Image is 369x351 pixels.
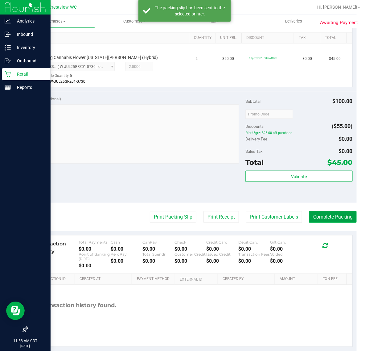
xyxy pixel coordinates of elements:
[270,240,302,245] div: Gift Card
[325,36,344,40] a: Total
[174,240,207,245] div: Check
[5,18,11,24] inline-svg: Analytics
[137,277,173,282] a: Payment Method
[291,174,307,179] span: Validate
[207,246,239,252] div: $0.00
[5,31,11,37] inline-svg: Inbound
[245,171,352,182] button: Validate
[245,121,264,132] span: Discounts
[270,252,302,257] div: Voided
[79,240,111,245] div: Total Payments
[175,274,218,285] th: External ID
[111,240,143,245] div: Cash
[238,246,270,252] div: $0.00
[309,211,357,223] button: Complete Packing
[154,5,226,17] div: The packing slip has been sent to the selected printer.
[317,5,357,10] span: Hi, [PERSON_NAME]!
[79,252,111,261] div: Point of Banking (POB)
[3,344,48,348] p: [DATE]
[238,258,270,264] div: $0.00
[299,36,318,40] a: Tax
[39,71,119,83] div: Available Quantity:
[79,263,111,269] div: $0.00
[223,277,273,282] a: Created By
[323,277,344,282] a: Txn Fee
[6,302,25,320] iframe: Resource center
[245,131,352,135] span: 2for45grz: $25.00 off purchase
[254,15,334,28] a: Deliveries
[95,19,174,24] span: Customers
[194,36,213,40] a: Quantity
[143,258,175,264] div: $0.00
[245,110,293,119] input: Promo Code
[5,84,11,90] inline-svg: Reports
[339,148,353,154] span: $0.00
[111,252,143,257] div: AeroPay
[220,36,239,40] a: Unit Price
[245,149,263,154] span: Sales Tax
[11,44,48,51] p: Inventory
[339,136,353,142] span: $0.00
[302,56,312,62] span: $0.00
[247,36,292,40] a: Discount
[15,19,95,24] span: Purchases
[328,158,353,167] span: $45.00
[39,55,158,61] span: FT 3.5g Cannabis Flower [US_STATE][PERSON_NAME] (Hybrid)
[277,19,310,24] span: Deliveries
[238,240,270,245] div: Debit Card
[174,252,207,257] div: Customer Credit
[238,252,270,257] div: Transaction Fees
[5,58,11,64] inline-svg: Outbound
[50,79,86,84] span: W-JUL25GRZ01-0730
[246,211,302,223] button: Print Customer Labels
[95,15,174,28] a: Customers
[143,252,175,257] div: Total Spendr
[111,246,143,252] div: $0.00
[5,71,11,77] inline-svg: Retail
[174,258,207,264] div: $0.00
[11,31,48,38] p: Inbound
[270,246,302,252] div: $0.00
[150,211,196,223] button: Print Packing Slip
[196,56,198,62] span: 2
[32,285,117,327] div: No transaction history found.
[249,56,277,60] span: 30premfire1: 30% off line
[320,19,358,26] span: Awaiting Payment
[143,246,175,252] div: $0.00
[80,277,129,282] a: Created At
[207,258,239,264] div: $0.00
[70,73,72,78] span: 5
[280,277,316,282] a: Amount
[207,252,239,257] div: Issued Credit
[5,44,11,51] inline-svg: Inventory
[11,84,48,91] p: Reports
[36,277,72,282] a: Transaction ID
[11,70,48,78] p: Retail
[270,258,302,264] div: $0.00
[245,158,264,167] span: Total
[79,246,111,252] div: $0.00
[49,5,77,10] span: Crestview WC
[36,36,187,40] a: SKU
[11,17,48,25] p: Analytics
[333,98,353,104] span: $100.00
[245,136,267,141] span: Delivery Fee
[203,211,239,223] button: Print Receipt
[143,240,175,245] div: CanPay
[111,258,143,264] div: $0.00
[11,57,48,65] p: Outbound
[3,338,48,344] p: 11:58 AM CDT
[174,246,207,252] div: $0.00
[15,15,95,28] a: Purchases
[332,123,353,129] span: ($55.00)
[329,56,341,62] span: $45.00
[222,56,234,62] span: $50.00
[245,99,260,104] span: Subtotal
[207,240,239,245] div: Credit Card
